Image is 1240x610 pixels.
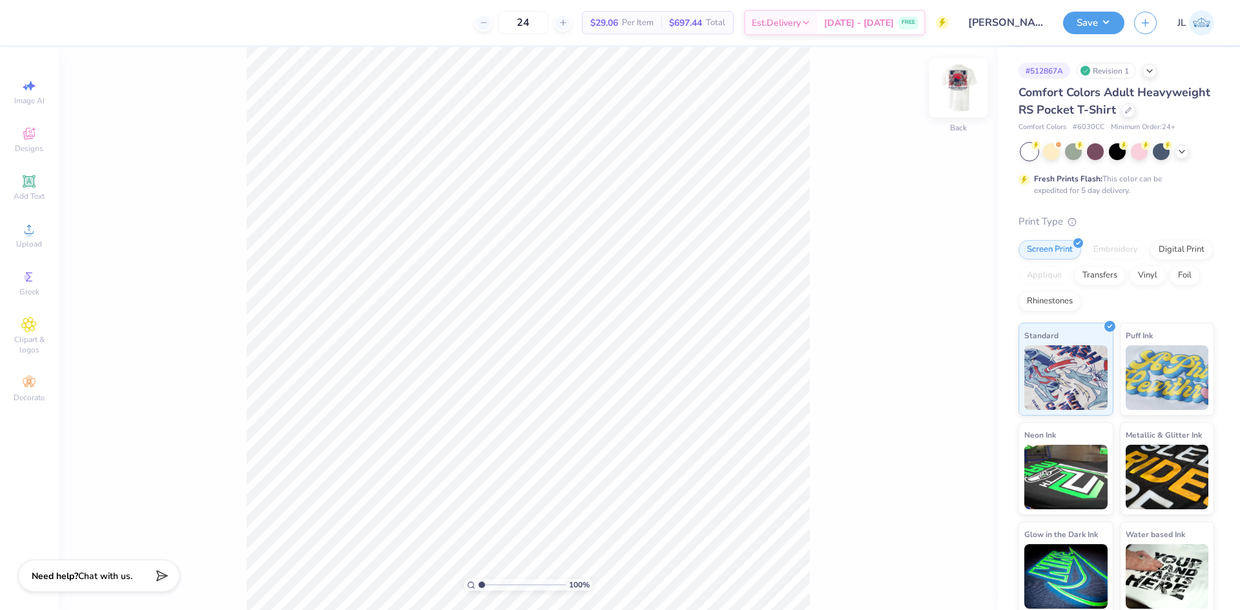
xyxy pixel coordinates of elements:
[622,16,654,30] span: Per Item
[1073,122,1104,133] span: # 6030CC
[1126,329,1153,342] span: Puff Ink
[569,579,590,591] span: 100 %
[958,10,1053,36] input: Untitled Design
[1126,527,1185,541] span: Water based Ink
[32,570,78,582] strong: Need help?
[950,122,967,134] div: Back
[6,334,52,355] span: Clipart & logos
[19,287,39,297] span: Greek
[1130,266,1166,285] div: Vinyl
[1018,63,1070,79] div: # 512867A
[1024,445,1108,509] img: Neon Ink
[1077,63,1136,79] div: Revision 1
[1018,214,1214,229] div: Print Type
[1126,445,1209,509] img: Metallic & Glitter Ink
[1034,174,1102,184] strong: Fresh Prints Flash:
[1024,428,1056,442] span: Neon Ink
[669,16,702,30] span: $697.44
[14,96,45,106] span: Image AI
[1126,345,1209,410] img: Puff Ink
[1150,240,1213,259] div: Digital Print
[1177,15,1186,30] span: JL
[1170,266,1200,285] div: Foil
[933,62,984,114] img: Back
[1024,345,1108,410] img: Standard
[15,143,43,154] span: Designs
[16,239,42,249] span: Upload
[498,11,548,34] input: – –
[78,570,132,582] span: Chat with us.
[1177,10,1214,36] a: JL
[1111,122,1175,133] span: Minimum Order: 24 +
[1024,329,1059,342] span: Standard
[706,16,725,30] span: Total
[1018,292,1081,311] div: Rhinestones
[1085,240,1146,259] div: Embroidery
[824,16,894,30] span: [DATE] - [DATE]
[1018,240,1081,259] div: Screen Print
[1126,544,1209,609] img: Water based Ink
[14,191,45,201] span: Add Text
[14,392,45,403] span: Decorate
[1018,266,1070,285] div: Applique
[1189,10,1214,36] img: Jairo Laqui
[1074,266,1126,285] div: Transfers
[590,16,618,30] span: $29.06
[1126,428,1202,442] span: Metallic & Glitter Ink
[1018,122,1066,133] span: Comfort Colors
[1018,85,1210,117] span: Comfort Colors Adult Heavyweight RS Pocket T-Shirt
[1024,544,1108,609] img: Glow in the Dark Ink
[1024,527,1098,541] span: Glow in the Dark Ink
[1034,173,1193,196] div: This color can be expedited for 5 day delivery.
[752,16,801,30] span: Est. Delivery
[902,18,915,27] span: FREE
[1063,12,1124,34] button: Save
